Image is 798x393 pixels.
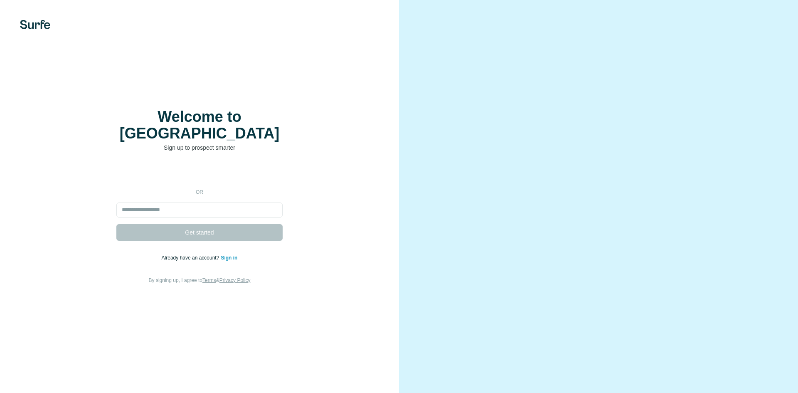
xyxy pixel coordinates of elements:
[219,277,251,283] a: Privacy Policy
[20,20,50,29] img: Surfe's logo
[162,255,221,261] span: Already have an account?
[116,143,283,152] p: Sign up to prospect smarter
[202,277,216,283] a: Terms
[186,188,213,196] p: or
[149,277,251,283] span: By signing up, I agree to &
[116,109,283,142] h1: Welcome to [GEOGRAPHIC_DATA]
[221,255,237,261] a: Sign in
